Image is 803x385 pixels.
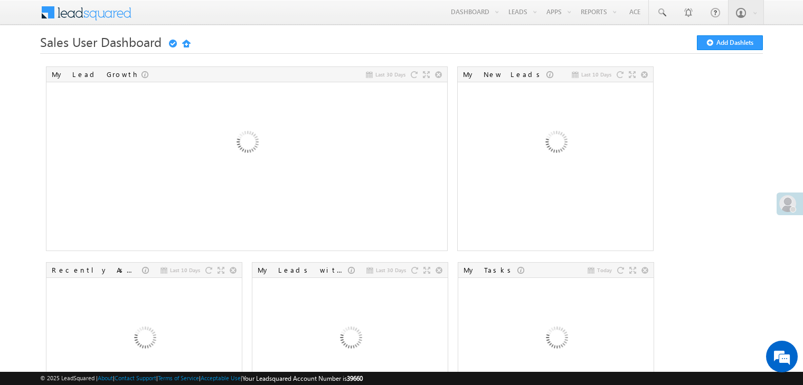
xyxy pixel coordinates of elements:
div: My Tasks [464,265,517,275]
span: Last 30 Days [375,70,405,79]
span: Your Leadsquared Account Number is [242,374,363,382]
a: About [98,374,113,381]
span: Last 30 Days [376,265,406,275]
span: © 2025 LeadSquared | | | | | [40,373,363,383]
img: Loading... [499,87,612,200]
span: Today [597,265,612,275]
img: Loading... [190,87,304,200]
a: Contact Support [115,374,156,381]
div: My New Leads [463,70,546,79]
a: Acceptable Use [201,374,241,381]
span: Sales User Dashboard [40,33,162,50]
button: Add Dashlets [697,35,763,50]
div: My Leads with Stage Change [258,265,348,275]
div: Recently Assigned Leads [52,265,142,275]
div: My Lead Growth [52,70,141,79]
span: Last 10 Days [170,265,200,275]
span: 39660 [347,374,363,382]
a: Terms of Service [158,374,199,381]
span: Last 10 Days [581,70,611,79]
